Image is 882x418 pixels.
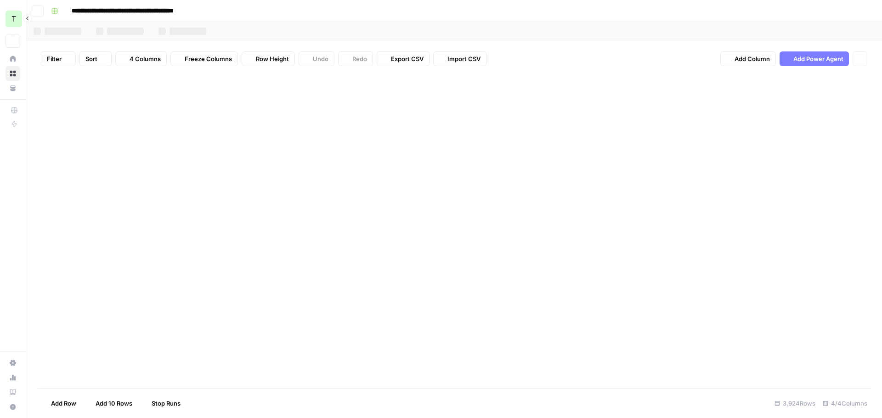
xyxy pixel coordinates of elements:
div: 4/4 Columns [819,396,871,411]
span: Add 10 Rows [96,399,132,408]
button: Freeze Columns [170,51,238,66]
span: Add Row [51,399,76,408]
span: T [11,13,16,24]
button: Undo [299,51,334,66]
a: Settings [6,356,20,370]
span: Redo [352,54,367,63]
a: Usage [6,370,20,385]
button: Import CSV [433,51,486,66]
button: 4 Columns [115,51,167,66]
a: Your Data [6,81,20,96]
span: Add Column [735,54,770,63]
a: Learning Hub [6,385,20,400]
span: Row Height [256,54,289,63]
span: 4 Columns [130,54,161,63]
button: Add Row [37,396,82,411]
button: Add 10 Rows [82,396,138,411]
button: Export CSV [377,51,430,66]
a: Home [6,51,20,66]
span: Add Power Agent [793,54,843,63]
button: Add Column [720,51,776,66]
span: Export CSV [391,54,424,63]
span: Undo [313,54,328,63]
button: Stop Runs [138,396,186,411]
span: Filter [47,54,62,63]
button: Workspace: TY SEO Team [6,7,20,30]
button: Filter [41,51,76,66]
button: Help + Support [6,400,20,414]
button: Redo [338,51,373,66]
div: 3,924 Rows [771,396,819,411]
span: Import CSV [447,54,481,63]
span: Sort [85,54,97,63]
span: Stop Runs [152,399,181,408]
button: Add Power Agent [780,51,849,66]
span: Freeze Columns [185,54,232,63]
button: Row Height [242,51,295,66]
a: Browse [6,66,20,81]
button: Sort [79,51,112,66]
